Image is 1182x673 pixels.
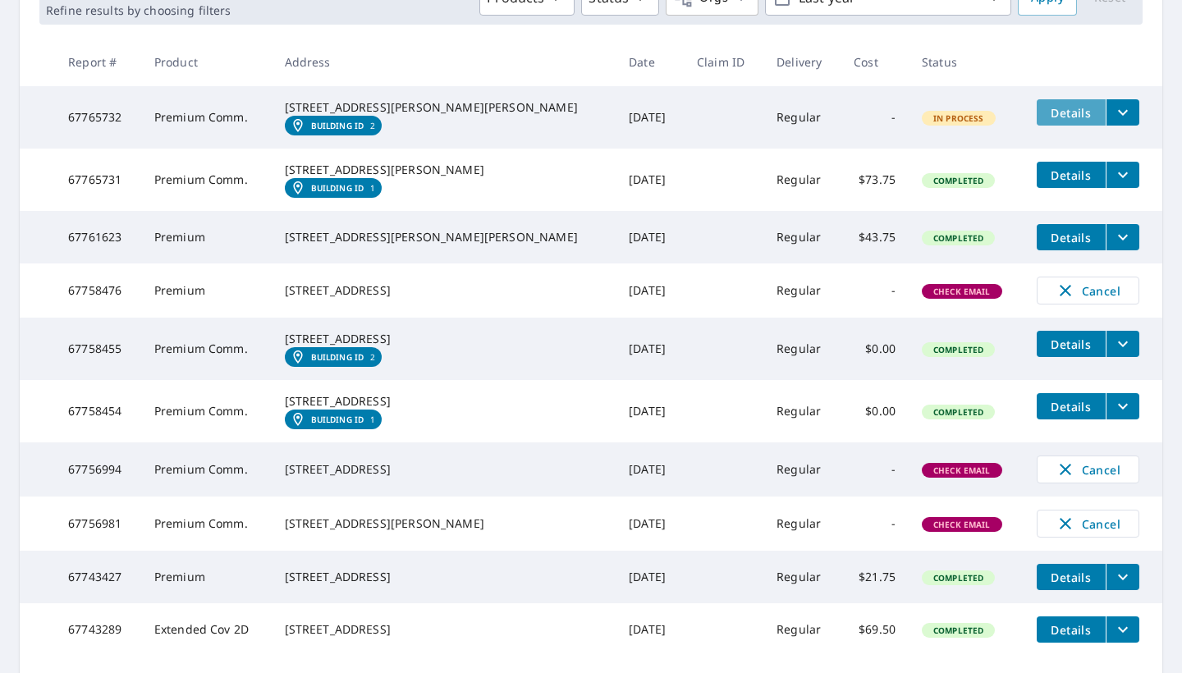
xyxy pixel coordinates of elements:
button: filesDropdownBtn-67765731 [1106,162,1139,188]
td: $0.00 [841,380,909,442]
td: - [841,497,909,551]
button: filesDropdownBtn-67758455 [1106,331,1139,357]
th: Date [616,38,684,86]
td: [DATE] [616,551,684,603]
button: filesDropdownBtn-67758454 [1106,393,1139,419]
span: Details [1047,230,1096,245]
td: $69.50 [841,603,909,656]
td: Regular [763,603,841,656]
span: Details [1047,622,1096,638]
td: $43.75 [841,211,909,263]
th: Cost [841,38,909,86]
td: - [841,263,909,318]
button: Cancel [1037,510,1139,538]
td: 67756981 [55,497,141,551]
button: detailsBtn-67765732 [1037,99,1106,126]
span: Check Email [923,519,1001,530]
td: 67765732 [55,86,141,149]
td: [DATE] [616,442,684,497]
th: Address [272,38,616,86]
button: detailsBtn-67743427 [1037,564,1106,590]
button: detailsBtn-67743289 [1037,616,1106,643]
td: $73.75 [841,149,909,211]
a: Building ID2 [285,116,383,135]
th: Claim ID [684,38,763,86]
button: filesDropdownBtn-67761623 [1106,224,1139,250]
td: - [841,86,909,149]
button: Cancel [1037,456,1139,483]
td: 67756994 [55,442,141,497]
em: Building ID [311,183,364,193]
td: Premium Comm. [141,380,272,442]
button: filesDropdownBtn-67743289 [1106,616,1139,643]
a: Building ID1 [285,178,383,198]
a: Building ID2 [285,347,383,367]
div: [STREET_ADDRESS][PERSON_NAME] [285,515,603,532]
td: Premium Comm. [141,497,272,551]
div: [STREET_ADDRESS][PERSON_NAME][PERSON_NAME] [285,229,603,245]
td: Regular [763,442,841,497]
div: [STREET_ADDRESS][PERSON_NAME][PERSON_NAME] [285,99,603,116]
div: [STREET_ADDRESS] [285,282,603,299]
th: Product [141,38,272,86]
td: [DATE] [616,211,684,263]
button: detailsBtn-67761623 [1037,224,1106,250]
td: Regular [763,86,841,149]
td: $21.75 [841,551,909,603]
td: - [841,442,909,497]
td: 67758454 [55,380,141,442]
td: [DATE] [616,603,684,656]
span: In Process [923,112,994,124]
td: 67765731 [55,149,141,211]
button: detailsBtn-67758454 [1037,393,1106,419]
td: Premium [141,263,272,318]
th: Delivery [763,38,841,86]
td: Premium Comm. [141,86,272,149]
td: Premium [141,211,272,263]
span: Cancel [1054,460,1122,479]
td: Premium Comm. [141,149,272,211]
em: Building ID [311,414,364,424]
span: Completed [923,344,993,355]
a: Building ID1 [285,410,383,429]
button: filesDropdownBtn-67765732 [1106,99,1139,126]
td: 67758455 [55,318,141,380]
span: Details [1047,167,1096,183]
td: 67743427 [55,551,141,603]
div: [STREET_ADDRESS][PERSON_NAME] [285,162,603,178]
td: Premium [141,551,272,603]
span: Details [1047,399,1096,414]
span: Cancel [1054,514,1122,533]
div: [STREET_ADDRESS] [285,393,603,410]
td: Premium Comm. [141,318,272,380]
span: Completed [923,232,993,244]
span: Completed [923,175,993,186]
td: 67758476 [55,263,141,318]
td: 67743289 [55,603,141,656]
td: Regular [763,380,841,442]
td: Regular [763,149,841,211]
td: [DATE] [616,86,684,149]
td: Regular [763,263,841,318]
button: filesDropdownBtn-67743427 [1106,564,1139,590]
td: [DATE] [616,263,684,318]
span: Details [1047,105,1096,121]
p: Refine results by choosing filters [46,3,231,18]
td: $0.00 [841,318,909,380]
div: [STREET_ADDRESS] [285,621,603,638]
td: Regular [763,211,841,263]
th: Report # [55,38,141,86]
td: [DATE] [616,497,684,551]
button: Cancel [1037,277,1139,304]
span: Check Email [923,286,1001,297]
span: Details [1047,570,1096,585]
span: Completed [923,625,993,636]
button: detailsBtn-67765731 [1037,162,1106,188]
td: Regular [763,551,841,603]
td: [DATE] [616,380,684,442]
div: [STREET_ADDRESS] [285,461,603,478]
td: Regular [763,318,841,380]
td: Regular [763,497,841,551]
td: 67761623 [55,211,141,263]
td: [DATE] [616,318,684,380]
